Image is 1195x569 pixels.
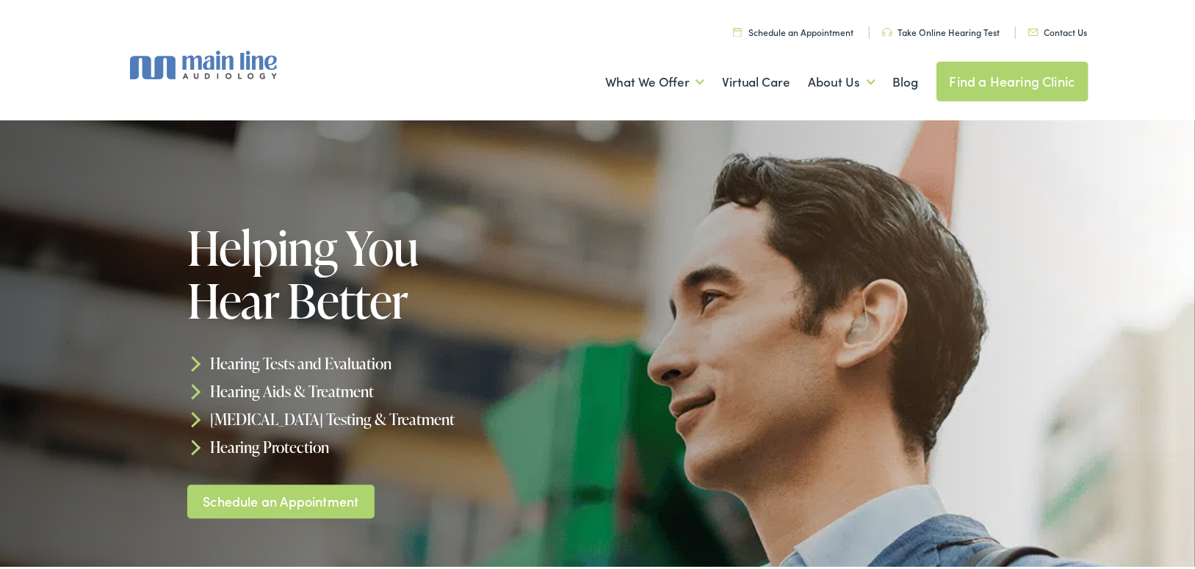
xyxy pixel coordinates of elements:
[605,52,704,106] a: What We Offer
[119,42,332,104] a: Main Line Audiology
[893,52,919,106] a: Blog
[187,482,375,516] a: Schedule an Appointment
[882,23,1000,35] a: Take Online Hearing Test
[187,405,455,427] a: [MEDICAL_DATA] Testing & Treatment
[1028,23,1088,35] a: Contact Us
[187,433,329,454] a: Hearing Protection
[722,52,791,106] a: Virtual Care
[187,377,374,399] a: Hearing Aids & Treatment
[936,59,1089,98] a: Find a Hearing Clinic
[809,52,876,106] a: About Us
[187,218,481,323] h1: Helping You Hear Better
[733,23,854,35] a: Schedule an Appointment
[187,350,391,372] a: Hearing Tests and Evaluation
[119,48,277,76] img: Main Line Audiology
